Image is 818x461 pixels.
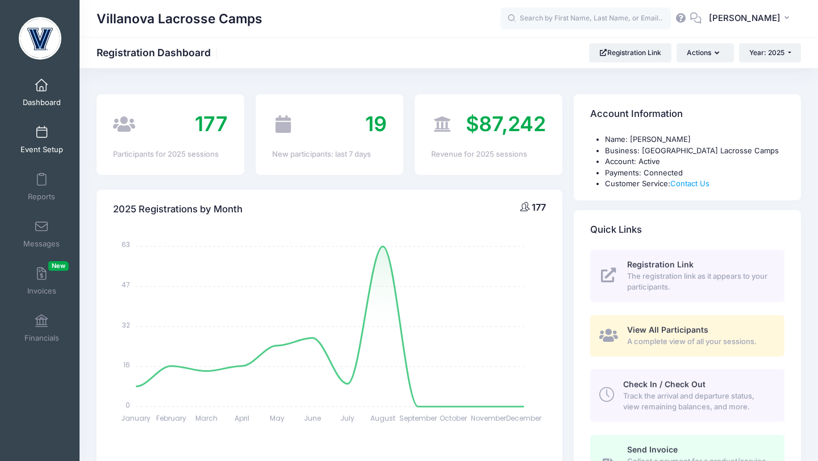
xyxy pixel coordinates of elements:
[122,413,151,423] tspan: January
[122,280,131,290] tspan: 47
[27,286,56,296] span: Invoices
[440,413,468,423] tspan: October
[627,259,694,269] span: Registration Link
[590,315,784,357] a: View All Participants A complete view of all your sessions.
[97,47,220,58] h1: Registration Dashboard
[15,120,69,160] a: Event Setup
[623,391,771,413] span: Track the arrival and departure status, view remaining balances, and more.
[627,336,771,347] span: A complete view of all your sessions.
[627,271,771,293] span: The registration link as it appears to your participants.
[126,400,131,409] tspan: 0
[589,43,671,62] a: Registration Link
[365,111,387,136] span: 19
[48,261,69,271] span: New
[28,192,55,202] span: Reports
[466,111,546,136] span: $87,242
[399,413,437,423] tspan: September
[532,202,546,213] span: 177
[20,145,63,154] span: Event Setup
[15,308,69,348] a: Financials
[500,7,671,30] input: Search by First Name, Last Name, or Email...
[156,413,186,423] tspan: February
[272,149,387,160] div: New participants: last 7 days
[15,73,69,112] a: Dashboard
[590,213,642,246] h4: Quick Links
[235,413,249,423] tspan: April
[23,239,60,249] span: Messages
[605,156,784,167] li: Account: Active
[507,413,542,423] tspan: December
[739,43,801,62] button: Year: 2025
[122,240,131,249] tspan: 63
[605,134,784,145] li: Name: [PERSON_NAME]
[15,261,69,301] a: InvoicesNew
[15,214,69,254] a: Messages
[195,111,228,136] span: 177
[97,6,262,32] h1: Villanova Lacrosse Camps
[605,145,784,157] li: Business: [GEOGRAPHIC_DATA] Lacrosse Camps
[341,413,355,423] tspan: July
[605,167,784,179] li: Payments: Connected
[113,149,228,160] div: Participants for 2025 sessions
[677,43,733,62] button: Actions
[195,413,218,423] tspan: March
[304,413,321,423] tspan: June
[590,369,784,421] a: Check In / Check Out Track the arrival and departure status, view remaining balances, and more.
[19,17,61,60] img: Villanova Lacrosse Camps
[24,333,59,343] span: Financials
[431,149,546,160] div: Revenue for 2025 sessions
[370,413,395,423] tspan: August
[23,98,61,107] span: Dashboard
[709,12,781,24] span: [PERSON_NAME]
[124,360,131,370] tspan: 16
[627,445,678,454] span: Send Invoice
[123,320,131,329] tspan: 32
[15,167,69,207] a: Reports
[590,250,784,302] a: Registration Link The registration link as it appears to your participants.
[627,325,708,334] span: View All Participants
[270,413,285,423] tspan: May
[623,379,706,389] span: Check In / Check Out
[113,193,243,225] h4: 2025 Registrations by Month
[670,179,710,188] a: Contact Us
[605,178,784,190] li: Customer Service:
[702,6,801,32] button: [PERSON_NAME]
[471,413,507,423] tspan: November
[590,98,683,131] h4: Account Information
[749,48,784,57] span: Year: 2025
